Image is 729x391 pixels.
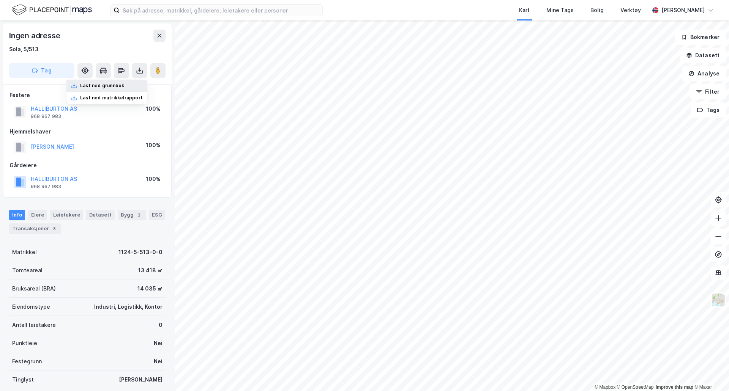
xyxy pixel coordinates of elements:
button: Datasett [680,48,726,63]
div: 14 035 ㎡ [137,284,163,293]
div: Antall leietakere [12,320,56,330]
div: Bolig [590,6,604,15]
div: [PERSON_NAME] [661,6,705,15]
div: 968 967 983 [31,113,61,119]
div: Ingen adresse [9,30,62,42]
div: ESG [149,210,165,220]
a: Improve this map [656,385,693,390]
div: Verktøy [620,6,641,15]
div: Punktleie [12,339,37,348]
button: Tag [9,63,74,78]
div: Eiendomstype [12,302,50,311]
button: Tags [691,102,726,118]
div: Festegrunn [12,357,42,366]
div: 100% [146,104,161,113]
div: Nei [154,357,163,366]
div: Tinglyst [12,375,34,384]
div: 13 418 ㎡ [138,266,163,275]
div: 100% [146,141,161,150]
div: 100% [146,174,161,184]
div: Sola, 5/513 [9,45,39,54]
div: Bygg [118,210,146,220]
div: 1124-5-513-0-0 [118,248,163,257]
img: logo.f888ab2527a4732fd821a326f86c7f29.svg [12,3,92,17]
div: Kontrollprogram for chat [691,355,729,391]
div: 8 [50,225,58,232]
div: Industri, Logistikk, Kontor [94,302,163,311]
div: Nei [154,339,163,348]
button: Filter [690,84,726,99]
div: Hjemmelshaver [9,127,165,136]
div: Bruksareal (BRA) [12,284,56,293]
div: Last ned grunnbok [80,83,124,89]
div: Datasett [86,210,115,220]
div: Mine Tags [546,6,574,15]
div: Info [9,210,25,220]
a: Mapbox [595,385,615,390]
div: Leietakere [50,210,83,220]
div: [PERSON_NAME] [119,375,163,384]
div: Last ned matrikkelrapport [80,95,143,101]
div: 0 [159,320,163,330]
div: 3 [135,211,143,219]
input: Søk på adresse, matrikkel, gårdeiere, leietakere eller personer [120,5,322,16]
div: 968 967 983 [31,184,61,190]
div: Festere [9,91,165,100]
button: Analyse [682,66,726,81]
button: Bokmerker [675,30,726,45]
img: Z [711,293,726,307]
div: Tomteareal [12,266,43,275]
div: Eiere [28,210,47,220]
div: Matrikkel [12,248,37,257]
div: Kart [519,6,530,15]
iframe: Chat Widget [691,355,729,391]
div: Gårdeiere [9,161,165,170]
a: OpenStreetMap [617,385,654,390]
div: Transaksjoner [9,223,61,234]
